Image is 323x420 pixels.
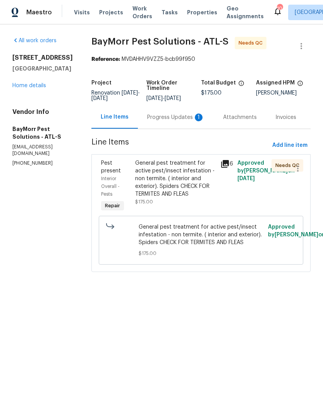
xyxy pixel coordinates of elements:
[297,80,303,90] span: The hpm assigned to this work order.
[91,57,120,62] b: Reference:
[91,90,140,101] span: Renovation
[146,96,163,101] span: [DATE]
[101,176,120,196] span: Interior Overall - Pests
[238,80,244,90] span: The total cost of line items that have been proposed by Opendoor. This sum includes line items th...
[239,39,266,47] span: Needs QC
[277,5,282,12] div: 104
[223,114,257,121] div: Attachments
[269,138,311,153] button: Add line item
[91,90,140,101] span: -
[201,90,222,96] span: $175.00
[256,90,311,96] div: [PERSON_NAME]
[12,65,73,72] h5: [GEOGRAPHIC_DATA]
[165,96,181,101] span: [DATE]
[26,9,52,16] span: Maestro
[135,159,216,198] div: General pest treatment for active pest/insect infestation - non termite. ( interior and exterior)...
[12,108,73,116] h4: Vendor Info
[139,250,264,257] span: $175.00
[74,9,90,16] span: Visits
[146,80,201,91] h5: Work Order Timeline
[220,159,233,169] div: 6
[101,113,129,121] div: Line Items
[227,5,264,20] span: Geo Assignments
[272,141,308,150] span: Add line item
[91,96,108,101] span: [DATE]
[237,176,255,181] span: [DATE]
[12,160,73,167] p: [PHONE_NUMBER]
[237,160,295,181] span: Approved by [PERSON_NAME] on
[91,55,311,63] div: MVDAHHV9VZZ5-bcb99f950
[99,9,123,16] span: Projects
[12,125,73,141] h5: BayMorr Pest Solutions - ATL-S
[91,138,269,153] span: Line Items
[275,162,302,169] span: Needs QC
[102,202,123,210] span: Repair
[122,90,138,96] span: [DATE]
[101,160,121,174] span: Pest present
[195,114,203,121] div: 1
[135,200,153,204] span: $175.00
[91,80,112,86] h5: Project
[187,9,217,16] span: Properties
[146,96,181,101] span: -
[12,38,57,43] a: All work orders
[161,10,178,15] span: Tasks
[275,114,296,121] div: Invoices
[132,5,152,20] span: Work Orders
[256,80,295,86] h5: Assigned HPM
[12,54,73,62] h2: [STREET_ADDRESS]
[12,83,46,88] a: Home details
[91,37,229,46] span: BayMorr Pest Solutions - ATL-S
[139,223,264,246] span: General pest treatment for active pest/insect infestation - non termite. ( interior and exterior)...
[147,114,204,121] div: Progress Updates
[201,80,236,86] h5: Total Budget
[12,144,73,157] p: [EMAIL_ADDRESS][DOMAIN_NAME]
